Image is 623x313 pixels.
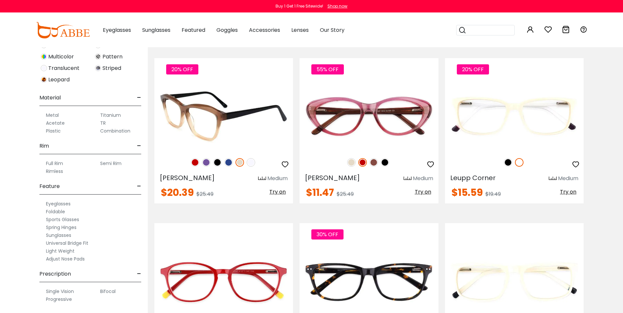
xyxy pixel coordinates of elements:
[247,158,255,167] img: Translucent
[258,176,266,181] img: size ruler
[100,111,121,119] label: Titanium
[202,158,211,167] img: Purple
[305,173,360,182] span: [PERSON_NAME]
[549,176,557,181] img: size ruler
[36,22,90,38] img: abbeglasses.com
[41,76,47,83] img: Leopard
[485,190,501,198] span: $19.49
[311,229,344,240] span: 30% OFF
[142,26,170,34] span: Sunglasses
[369,158,378,167] img: Brown
[300,82,438,151] img: Red Irene - Acetate ,Universal Bridge Fit
[48,76,70,84] span: Leopard
[445,82,584,151] img: White Leupp Corner - Acetate ,Universal Bridge Fit
[415,188,431,196] span: Try on
[235,158,244,167] img: Cream
[161,185,194,199] span: $20.39
[306,185,334,199] span: $11.47
[39,138,49,154] span: Rim
[154,82,293,151] img: Cream Sonia - Acetate ,Eyeglasses
[39,266,71,282] span: Prescription
[39,178,60,194] span: Feature
[46,119,65,127] label: Acetate
[46,111,59,119] label: Metal
[337,190,354,198] span: $25.49
[137,266,141,282] span: -
[457,64,489,74] span: 20% OFF
[267,175,288,182] div: Medium
[320,26,345,34] span: Our Story
[46,231,71,239] label: Sunglasses
[327,3,347,9] div: Shop now
[324,3,347,9] a: Shop now
[100,287,116,295] label: Bifocal
[413,175,433,182] div: Medium
[213,158,222,167] img: Black
[46,216,79,223] label: Sports Glasses
[182,26,205,34] span: Featured
[249,26,280,34] span: Accessories
[102,64,121,72] span: Striped
[311,64,344,74] span: 55% OFF
[358,158,367,167] img: Red
[41,53,47,60] img: Multicolor
[452,185,483,199] span: $15.59
[46,159,63,167] label: Full Rim
[504,158,512,167] img: Black
[46,200,71,208] label: Eyeglasses
[46,127,61,135] label: Plastic
[160,173,215,182] span: [PERSON_NAME]
[46,239,88,247] label: Universal Bridge Fit
[515,158,523,167] img: White
[100,127,130,135] label: Combination
[347,158,356,167] img: Cream
[558,175,578,182] div: Medium
[46,167,63,175] label: Rimless
[103,26,131,34] span: Eyeglasses
[95,65,101,71] img: Striped
[450,173,496,182] span: Leupp Corner
[46,287,74,295] label: Single Vision
[48,53,74,61] span: Multicolor
[46,223,77,231] label: Spring Hinges
[102,53,122,61] span: Pattern
[46,208,65,216] label: Foldable
[39,90,61,106] span: Material
[558,188,578,196] button: Try on
[191,158,199,167] img: Red
[381,158,389,167] img: Black
[100,119,106,127] label: TR
[224,158,233,167] img: Blue
[291,26,309,34] span: Lenses
[100,159,122,167] label: Semi Rim
[46,295,72,303] label: Progressive
[267,188,288,196] button: Try on
[269,188,286,196] span: Try on
[196,190,213,198] span: $25.49
[137,90,141,106] span: -
[137,138,141,154] span: -
[46,247,75,255] label: Light Weight
[137,178,141,194] span: -
[95,53,101,60] img: Pattern
[41,65,47,71] img: Translucent
[166,64,198,74] span: 20% OFF
[46,255,85,263] label: Adjust Nose Pads
[413,188,433,196] button: Try on
[216,26,238,34] span: Goggles
[276,3,323,9] div: Buy 1 Get 1 Free Sitewide!
[404,176,412,181] img: size ruler
[560,188,576,196] span: Try on
[48,64,79,72] span: Translucent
